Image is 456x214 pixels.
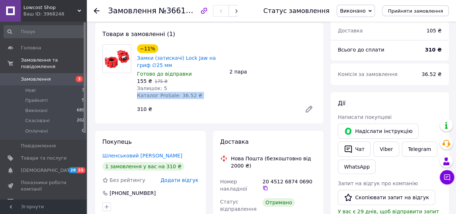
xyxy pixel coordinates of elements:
[338,142,371,157] button: Чат
[21,155,67,161] span: Товари та послуги
[23,11,87,17] div: Ваш ID: 3968248
[338,114,391,120] span: Написати покупцеві
[402,142,437,157] a: Telegram
[134,104,299,114] div: 310 ₴
[25,97,48,104] span: Прийняті
[425,47,442,53] b: 310 ₴
[21,167,74,174] span: [DEMOGRAPHIC_DATA]
[422,71,442,77] span: 36.52 ₴
[159,6,210,15] span: №366156611
[77,167,85,173] span: 35
[21,45,41,51] span: Головна
[338,71,398,77] span: Комісія за замовлення
[262,198,295,207] div: Отримано
[21,143,56,149] span: Повідомлення
[160,177,198,183] span: Додати відгук
[388,8,443,14] span: Прийняти замовлення
[21,199,40,205] span: Відгуки
[440,170,454,184] button: Чат з покупцем
[102,153,182,159] a: Шленськовий [PERSON_NAME]
[220,179,247,192] span: Номер накладної
[68,167,77,173] span: 28
[109,190,156,197] div: [PHONE_NUMBER]
[25,128,48,134] span: Оплачені
[23,4,78,11] span: Lowcost Shop
[422,23,446,39] div: 105 ₴
[76,76,83,82] span: 3
[94,7,99,14] div: Повернутися назад
[262,178,316,191] div: 20 4512 6874 0690
[338,47,384,53] span: Всього до сплати
[4,25,85,38] input: Пошук
[137,78,152,84] span: 155 ₴
[263,7,329,14] div: Статус замовлення
[82,128,84,134] span: 0
[21,179,67,192] span: Показники роботи компанії
[338,100,345,107] span: Дії
[21,76,51,83] span: Замовлення
[137,71,192,77] span: Готово до відправки
[137,93,202,98] span: Каталог ProSale: 36.52 ₴
[25,87,36,94] span: Нові
[102,31,175,37] span: Товари в замовленні (1)
[338,28,363,34] span: Доставка
[25,107,48,114] span: Виконані
[382,5,449,16] button: Прийняти замовлення
[338,190,435,205] button: Скопіювати запит на відгук
[82,87,84,94] span: 3
[302,102,316,116] a: Редагувати
[102,162,184,171] div: 1 замовлення у вас на 310 ₴
[155,79,168,84] span: 175 ₴
[229,155,318,169] div: Нова Пошта (безкоштовно від 2000 ₴)
[108,6,156,15] span: Замовлення
[338,160,376,174] a: WhatsApp
[373,142,399,157] a: Viber
[110,177,145,183] span: Без рейтингу
[220,199,257,212] span: Статус відправлення
[21,57,87,70] span: Замовлення та повідомлення
[220,138,249,145] span: Доставка
[338,180,418,186] span: Запит на відгук про компанію
[102,138,132,145] span: Покупець
[340,8,366,14] span: Виконано
[77,107,84,114] span: 689
[82,97,84,104] span: 5
[25,117,50,124] span: Скасовані
[137,85,167,91] span: Залишок: 5
[137,55,216,68] a: Замки (затискачі) Lock Jaw на гриф ∅25 мм
[338,124,419,139] button: Надіслати інструкцію
[103,45,131,72] img: Замки (затискачі) Lock Jaw на гриф ∅25 мм
[137,44,158,53] div: −11%
[227,67,319,77] div: 2 пара
[77,117,84,124] span: 202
